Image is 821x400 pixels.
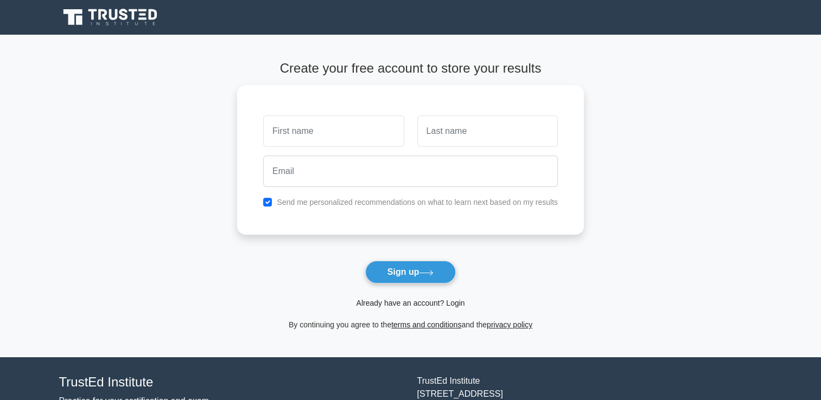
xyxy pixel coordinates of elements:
h4: TrustEd Institute [59,375,404,390]
input: First name [263,115,404,147]
a: Already have an account? Login [356,299,464,307]
button: Sign up [365,261,456,283]
div: By continuing you agree to the and the [231,318,590,331]
label: Send me personalized recommendations on what to learn next based on my results [277,198,558,207]
input: Email [263,156,558,187]
h4: Create your free account to store your results [237,61,584,76]
input: Last name [417,115,558,147]
a: terms and conditions [391,320,461,329]
a: privacy policy [487,320,532,329]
